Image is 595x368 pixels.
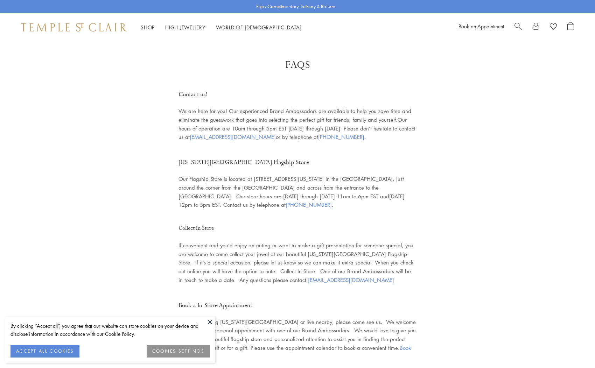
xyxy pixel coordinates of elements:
[256,3,336,10] p: Enjoy Complimentary Delivery & Returns
[28,59,567,71] h1: FAQs
[141,23,302,32] nav: Main navigation
[178,157,416,168] h2: [US_STATE][GEOGRAPHIC_DATA] Flagship Store
[21,23,127,31] img: Temple St. Clair
[308,276,394,283] a: [EMAIL_ADDRESS][DOMAIN_NAME]
[178,89,416,100] h2: Contact us!
[514,22,522,33] a: Search
[141,24,155,31] a: ShopShop
[178,242,413,283] span: If convenient and you’d enjoy an outing or want to make a gift presentation for someone special, ...
[147,345,210,358] button: COOKIES SETTINGS
[286,201,334,208] span: .
[178,175,405,208] span: Our Flagship Store is located at [STREET_ADDRESS][US_STATE] in the [GEOGRAPHIC_DATA], just around...
[10,322,210,338] div: By clicking “Accept all”, you agree that our website can store cookies on your device and disclos...
[560,335,588,361] iframe: Gorgias live chat messenger
[178,318,416,351] span: If you are visiting [US_STATE][GEOGRAPHIC_DATA] or live nearby, please come see us. We welcome yo...
[567,22,574,33] a: Open Shopping Bag
[318,133,364,140] a: [PHONE_NUMBER]
[286,201,332,208] a: [PHONE_NUMBER]
[178,223,416,234] h3: Collect In Store
[10,345,79,358] button: ACCEPT ALL COOKIES
[178,107,416,141] p: We are here for you! Our experienced Brand Ambassadors are available to help you save time and el...
[178,300,416,311] h2: Book a In-Store Appointment
[165,24,205,31] a: High JewelleryHigh Jewellery
[190,133,276,140] a: [EMAIL_ADDRESS][DOMAIN_NAME]
[216,24,302,31] a: World of [DEMOGRAPHIC_DATA]World of [DEMOGRAPHIC_DATA]
[550,22,557,33] a: View Wishlist
[458,23,504,30] a: Book an Appointment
